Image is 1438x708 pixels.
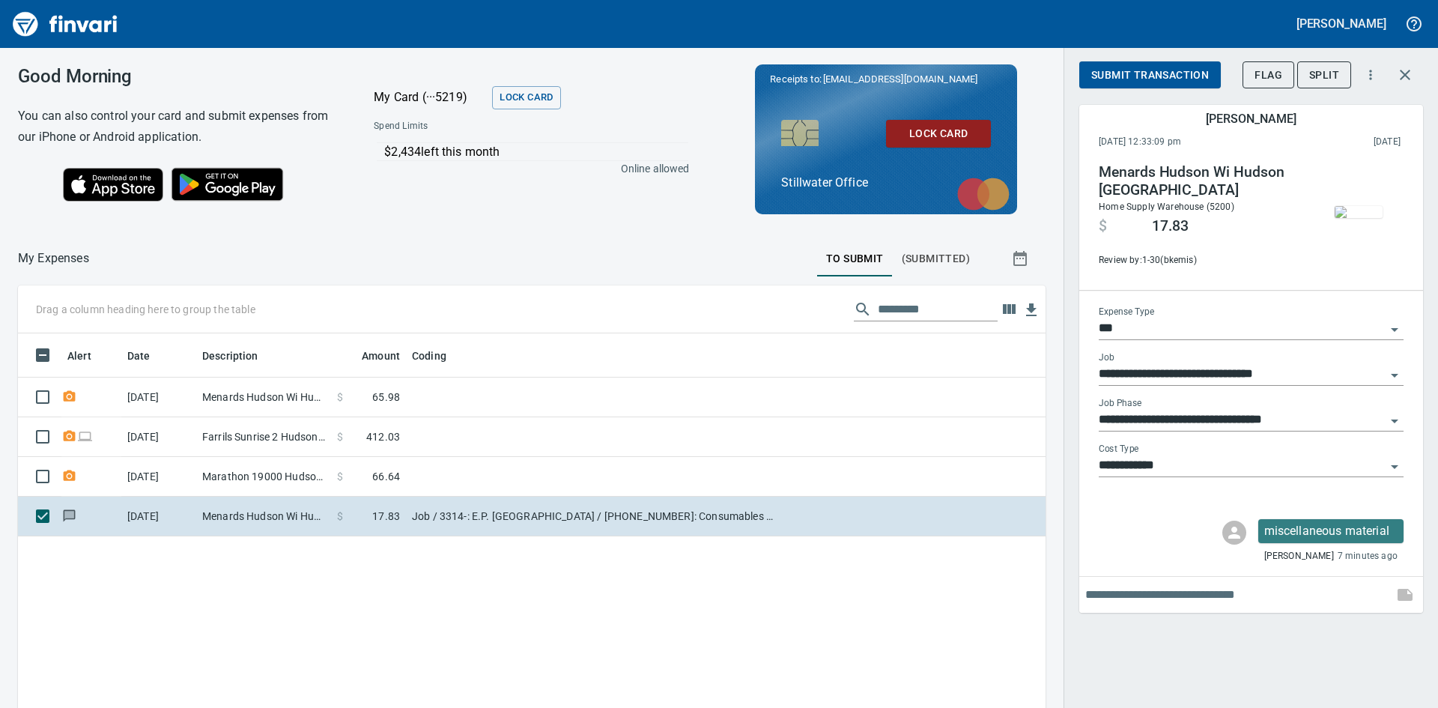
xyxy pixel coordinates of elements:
td: Job / 3314-: E.P. [GEOGRAPHIC_DATA] / [PHONE_NUMBER]: Consumables - Carpentry / 8: Indirects [406,497,780,536]
span: 7 minutes ago [1338,549,1398,564]
label: Job Phase [1099,399,1141,408]
span: [DATE] 12:33:09 pm [1099,135,1278,150]
span: Online transaction [77,432,93,441]
span: Alert [67,347,91,365]
span: Amount [362,347,400,365]
h6: You can also control your card and submit expenses from our iPhone or Android application. [18,106,336,148]
p: Stillwater Office [781,174,991,192]
span: Date [127,347,151,365]
span: 412.03 [366,429,400,444]
td: [DATE] [121,497,196,536]
img: Download on the App Store [63,168,163,202]
button: Choose columns to display [998,298,1020,321]
span: $ [337,429,343,444]
span: [EMAIL_ADDRESS][DOMAIN_NAME] [822,72,979,86]
p: Online allowed [362,161,689,176]
button: Open [1384,365,1405,386]
p: Receipts to: [770,72,1002,87]
img: mastercard.svg [950,170,1017,218]
p: Drag a column heading here to group the table [36,302,255,317]
td: [DATE] [121,417,196,457]
span: $ [337,390,343,405]
label: Job [1099,354,1114,363]
td: Marathon 19000 Hudson WI [196,457,331,497]
span: Receipt Required [61,471,77,481]
span: Has messages [61,511,77,521]
img: receipts%2Fmarketjohnson%2F2025-10-06%2FhAfvuo0kmcaWmL33eqJvQjjdY5k2__KFLWJqeloCwvHDIuFzDM_thumb.jpg [1335,206,1383,218]
button: More [1354,58,1387,91]
span: (Submitted) [902,249,970,268]
span: Submit Transaction [1091,66,1209,85]
button: Lock Card [492,86,560,109]
span: 17.83 [1152,217,1189,235]
span: $ [337,509,343,524]
span: Receipt Required [61,392,77,402]
img: Finvari [9,6,121,42]
span: Home Supply Warehouse (5200) [1099,202,1234,212]
button: Submit Transaction [1079,61,1221,89]
button: Open [1384,319,1405,340]
p: miscellaneous material [1264,522,1398,540]
span: Alert [67,347,111,365]
span: Coding [412,347,466,365]
nav: breadcrumb [18,249,89,267]
button: Open [1384,456,1405,477]
span: Description [202,347,278,365]
button: Show transactions within a particular date range [998,240,1046,276]
button: Split [1297,61,1351,89]
h4: Menards Hudson Wi Hudson [GEOGRAPHIC_DATA] [1099,163,1302,199]
span: Date [127,347,170,365]
button: Open [1384,411,1405,432]
button: Close transaction [1387,57,1423,93]
td: Menards Hudson Wi Hudson [GEOGRAPHIC_DATA] [196,497,331,536]
td: [DATE] [121,457,196,497]
span: Spend Limits [374,119,557,134]
td: Farrils Sunrise 2 Hudson [GEOGRAPHIC_DATA] [196,417,331,457]
span: 65.98 [372,390,400,405]
h5: [PERSON_NAME] [1296,16,1386,31]
span: Description [202,347,258,365]
span: [PERSON_NAME] [1264,549,1334,564]
span: Amount [342,347,400,365]
span: $ [1099,217,1107,235]
span: This records your note into the expense [1387,577,1423,613]
button: [PERSON_NAME] [1293,12,1390,35]
img: Get it on Google Play [163,160,292,209]
td: [DATE] [121,378,196,417]
span: This charge was settled by the merchant and appears on the 2025/10/04 statement. [1278,135,1401,150]
td: Menards Hudson Wi Hudson [GEOGRAPHIC_DATA] [196,378,331,417]
span: Review by: 1-30 (bkemis) [1099,253,1302,268]
h3: Good Morning [18,66,336,87]
button: Lock Card [886,120,991,148]
p: My Card (···5219) [374,88,486,106]
span: Split [1309,66,1339,85]
p: $2,434 left this month [384,143,688,161]
button: Flag [1243,61,1294,89]
label: Cost Type [1099,445,1139,454]
span: Lock Card [500,89,553,106]
span: 17.83 [372,509,400,524]
span: Coding [412,347,446,365]
span: To Submit [826,249,884,268]
label: Expense Type [1099,308,1154,317]
button: Download table [1020,299,1043,321]
span: 66.64 [372,469,400,484]
p: My Expenses [18,249,89,267]
span: Lock Card [898,124,979,143]
span: $ [337,469,343,484]
h5: [PERSON_NAME] [1206,111,1296,127]
span: Receipt Required [61,432,77,441]
span: Flag [1255,66,1282,85]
